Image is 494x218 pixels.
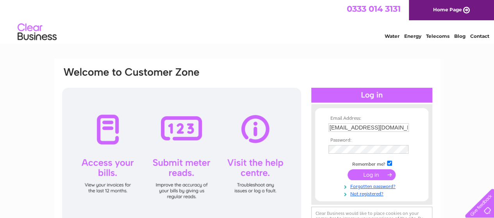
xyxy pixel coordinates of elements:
a: Blog [454,33,465,39]
a: Telecoms [426,33,449,39]
a: Water [385,33,399,39]
th: Password: [326,138,417,143]
img: logo.png [17,20,57,44]
div: Clear Business is a trading name of Verastar Limited (registered in [GEOGRAPHIC_DATA] No. 3667643... [63,4,432,38]
a: Forgotten password? [328,182,417,190]
a: Not registered? [328,190,417,197]
a: Energy [404,33,421,39]
a: Contact [470,33,489,39]
th: Email Address: [326,116,417,121]
a: 0333 014 3131 [347,4,401,14]
td: Remember me? [326,160,417,167]
input: Submit [348,169,396,180]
